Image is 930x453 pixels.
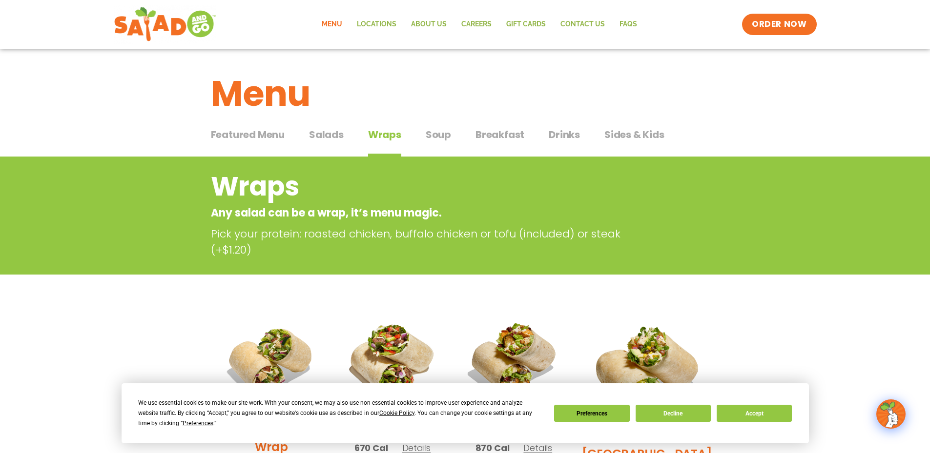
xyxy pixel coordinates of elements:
[612,13,644,36] a: FAQs
[218,308,325,414] img: Product photo for Tuscan Summer Wrap
[314,13,644,36] nav: Menu
[454,13,499,36] a: Careers
[211,226,645,258] p: Pick your protein: roasted chicken, buffalo chicken or tofu (included) or steak (+$1.20)
[211,205,641,221] p: Any salad can be a wrap, it’s menu magic.
[309,127,344,142] span: Salads
[475,127,524,142] span: Breakfast
[554,405,629,422] button: Preferences
[742,14,816,35] a: ORDER NOW
[549,127,580,142] span: Drinks
[350,13,404,36] a: Locations
[339,308,446,414] img: Product photo for Fajita Wrap
[368,127,401,142] span: Wraps
[211,67,720,120] h1: Menu
[604,127,664,142] span: Sides & Kids
[636,405,711,422] button: Decline
[460,308,567,414] img: Product photo for Roasted Autumn Wrap
[138,398,542,429] div: We use essential cookies to make our site work. With your consent, we may also use non-essential ...
[114,5,217,44] img: new-SAG-logo-768×292
[211,127,285,142] span: Featured Menu
[553,13,612,36] a: Contact Us
[426,127,451,142] span: Soup
[717,405,792,422] button: Accept
[211,124,720,157] div: Tabbed content
[122,383,809,443] div: Cookie Consent Prompt
[877,400,905,428] img: wpChatIcon
[379,410,414,416] span: Cookie Policy
[404,13,454,36] a: About Us
[183,420,213,427] span: Preferences
[582,308,712,438] img: Product photo for BBQ Ranch Wrap
[499,13,553,36] a: GIFT CARDS
[752,19,806,30] span: ORDER NOW
[314,13,350,36] a: Menu
[211,167,641,206] h2: Wraps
